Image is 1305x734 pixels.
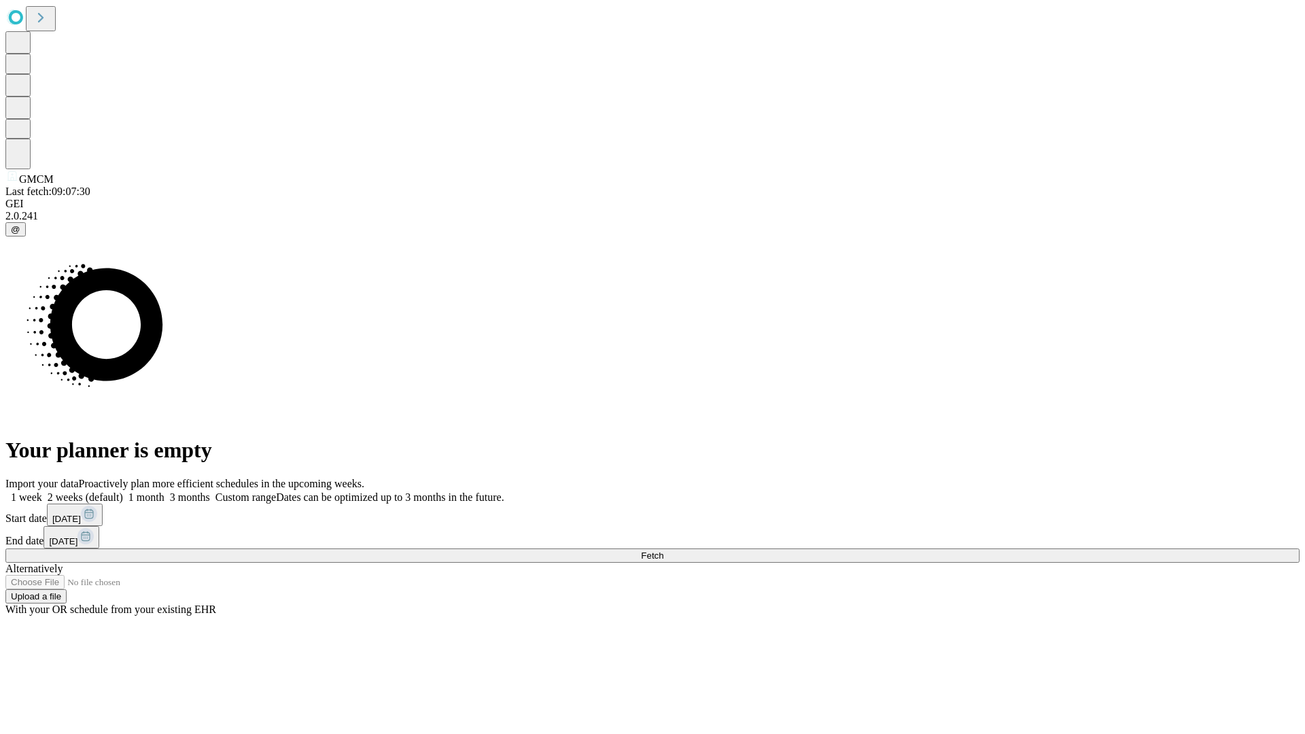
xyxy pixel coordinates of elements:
[48,491,123,503] span: 2 weeks (default)
[128,491,164,503] span: 1 month
[5,526,1300,548] div: End date
[5,210,1300,222] div: 2.0.241
[47,504,103,526] button: [DATE]
[43,526,99,548] button: [DATE]
[52,514,81,524] span: [DATE]
[5,548,1300,563] button: Fetch
[49,536,77,546] span: [DATE]
[215,491,276,503] span: Custom range
[5,198,1300,210] div: GEI
[5,504,1300,526] div: Start date
[641,550,663,561] span: Fetch
[5,563,63,574] span: Alternatively
[5,478,79,489] span: Import your data
[5,186,90,197] span: Last fetch: 09:07:30
[19,173,54,185] span: GMCM
[11,224,20,234] span: @
[5,589,67,604] button: Upload a file
[5,438,1300,463] h1: Your planner is empty
[276,491,504,503] span: Dates can be optimized up to 3 months in the future.
[5,222,26,237] button: @
[11,491,42,503] span: 1 week
[170,491,210,503] span: 3 months
[5,604,216,615] span: With your OR schedule from your existing EHR
[79,478,364,489] span: Proactively plan more efficient schedules in the upcoming weeks.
